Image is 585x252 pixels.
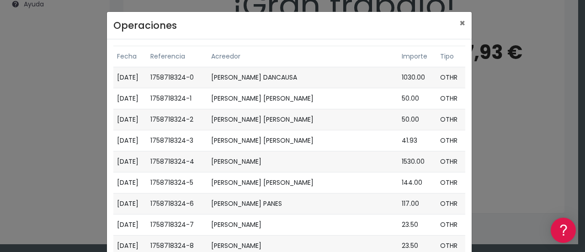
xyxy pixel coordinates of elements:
td: [PERSON_NAME] DANCAUSA [207,67,398,88]
td: OTHR [436,88,465,109]
td: 1530.00 [398,151,436,172]
td: [DATE] [113,67,147,88]
td: 1758718324-1 [147,88,207,109]
td: 1030.00 [398,67,436,88]
td: [DATE] [113,130,147,151]
td: [DATE] [113,88,147,109]
th: Tipo [436,46,465,67]
td: [DATE] [113,193,147,214]
td: OTHR [436,109,465,130]
td: [PERSON_NAME] [PERSON_NAME] [207,88,398,109]
td: OTHR [436,151,465,172]
th: Importe [398,46,436,67]
td: 50.00 [398,109,436,130]
td: 41.93 [398,130,436,151]
td: 1758718324-7 [147,214,207,236]
td: OTHR [436,193,465,214]
th: Referencia [147,46,207,67]
td: 1758718324-2 [147,109,207,130]
td: 23.50 [398,214,436,236]
th: Acreedor [207,46,398,67]
td: [PERSON_NAME] [PERSON_NAME] [207,130,398,151]
td: [DATE] [113,151,147,172]
td: 1758718324-4 [147,151,207,172]
td: OTHR [436,172,465,193]
td: [PERSON_NAME] [207,151,398,172]
span: × [459,16,465,30]
button: Close [453,12,472,34]
td: [DATE] [113,172,147,193]
td: 144.00 [398,172,436,193]
td: 1758718324-5 [147,172,207,193]
td: 1758718324-6 [147,193,207,214]
td: 1758718324-0 [147,67,207,88]
td: [PERSON_NAME] [PERSON_NAME] [207,172,398,193]
td: 50.00 [398,88,436,109]
td: 1758718324-3 [147,130,207,151]
td: 117.00 [398,193,436,214]
h4: Operaciones [113,18,177,33]
td: OTHR [436,214,465,236]
th: Fecha [113,46,147,67]
td: [PERSON_NAME] PANES [207,193,398,214]
td: OTHR [436,67,465,88]
td: [DATE] [113,214,147,236]
td: [DATE] [113,109,147,130]
td: [PERSON_NAME] [PERSON_NAME] [207,109,398,130]
td: [PERSON_NAME] [207,214,398,236]
td: OTHR [436,130,465,151]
